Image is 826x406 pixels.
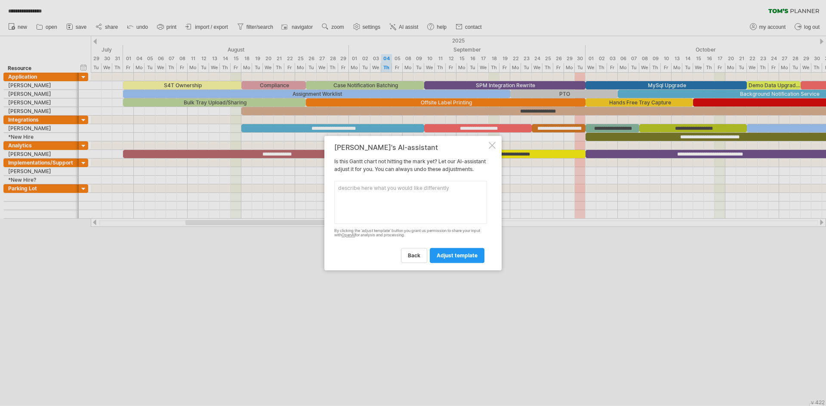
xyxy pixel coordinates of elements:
[342,233,355,238] a: OpenAI
[430,248,484,263] a: adjust template
[334,229,487,238] div: By clicking the 'adjust template' button you grant us permission to share your input with for ana...
[334,143,487,263] div: Is this Gantt chart not hitting the mark yet? Let our AI-assistant adjust it for you. You can alw...
[401,248,427,263] a: back
[437,252,478,259] span: adjust template
[334,143,487,151] div: [PERSON_NAME]'s AI-assistant
[408,252,420,259] span: back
